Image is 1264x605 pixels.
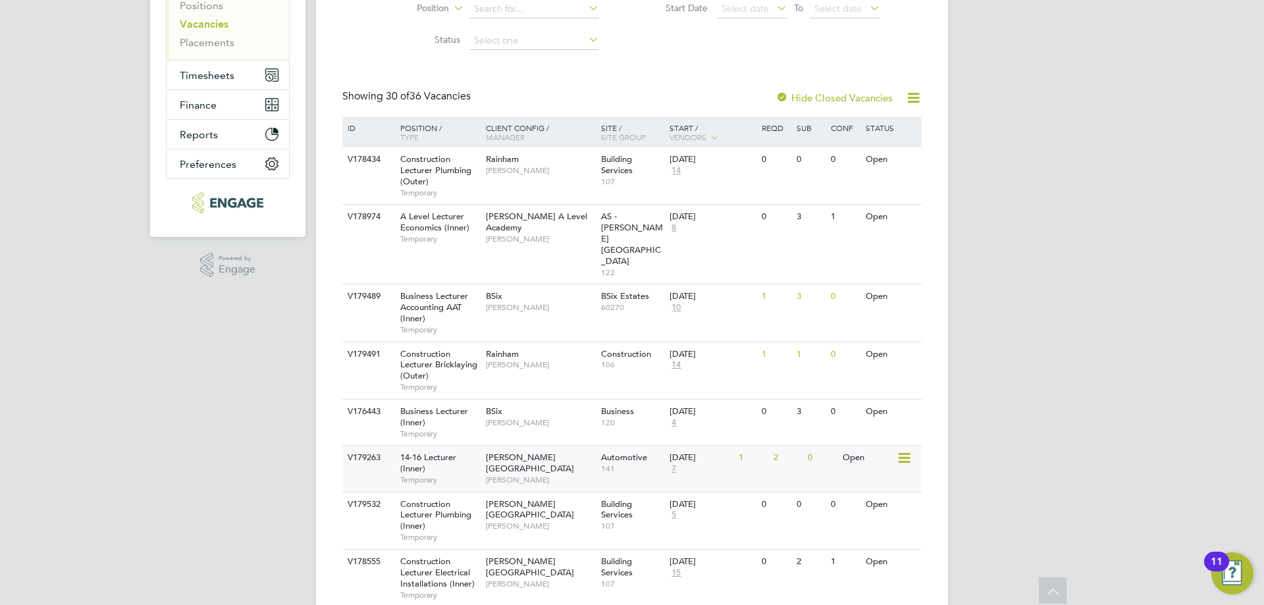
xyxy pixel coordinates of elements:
[486,234,594,244] span: [PERSON_NAME]
[598,117,667,148] div: Site /
[670,567,683,579] span: 15
[400,348,477,382] span: Construction Lecturer Bricklaying (Outer)
[828,550,862,574] div: 1
[601,463,664,474] span: 141
[400,532,479,542] span: Temporary
[804,446,839,470] div: 0
[862,117,920,139] div: Status
[219,264,255,275] span: Engage
[167,149,289,178] button: Preferences
[344,446,390,470] div: V179263
[486,290,502,302] span: BSix
[828,147,862,172] div: 0
[670,463,678,475] span: 7
[670,349,755,360] div: [DATE]
[167,120,289,149] button: Reports
[601,302,664,313] span: 60270
[180,158,236,171] span: Preferences
[486,348,519,359] span: Rainham
[373,2,449,15] label: Position
[862,205,920,229] div: Open
[776,92,893,104] label: Hide Closed Vacancies
[758,117,793,139] div: Reqd
[670,417,678,429] span: 4
[670,132,706,142] span: Vendors
[400,153,471,187] span: Construction Lecturer Plumbing (Outer)
[793,400,828,424] div: 3
[344,550,390,574] div: V178555
[180,36,234,49] a: Placements
[862,400,920,424] div: Open
[469,32,599,50] input: Select one
[793,284,828,309] div: 3
[828,284,862,309] div: 0
[758,147,793,172] div: 0
[862,550,920,574] div: Open
[390,117,483,148] div: Position /
[486,359,594,370] span: [PERSON_NAME]
[601,498,633,521] span: Building Services
[486,521,594,531] span: [PERSON_NAME]
[670,510,678,521] span: 5
[486,406,502,417] span: BSix
[200,253,256,278] a: Powered byEngage
[758,492,793,517] div: 0
[400,325,479,335] span: Temporary
[758,284,793,309] div: 1
[862,342,920,367] div: Open
[862,284,920,309] div: Open
[486,153,519,165] span: Rainham
[601,176,664,187] span: 107
[601,211,663,267] span: AS - [PERSON_NAME][GEOGRAPHIC_DATA]
[400,475,479,485] span: Temporary
[601,348,651,359] span: Construction
[180,99,217,111] span: Finance
[400,211,469,233] span: A Level Lecturer Economics (Inner)
[344,400,390,424] div: V176443
[828,492,862,517] div: 0
[601,406,634,417] span: Business
[192,192,263,213] img: xede-logo-retina.png
[758,342,793,367] div: 1
[180,69,234,82] span: Timesheets
[601,132,646,142] span: Site Group
[180,128,218,141] span: Reports
[344,492,390,517] div: V179532
[400,452,456,474] span: 14-16 Lecturer (Inner)
[344,284,390,309] div: V179489
[1211,562,1223,579] div: 11
[670,302,683,313] span: 10
[344,342,390,367] div: V179491
[486,302,594,313] span: [PERSON_NAME]
[486,556,574,578] span: [PERSON_NAME][GEOGRAPHIC_DATA]
[486,132,525,142] span: Manager
[166,192,290,213] a: Go to home page
[862,147,920,172] div: Open
[1211,552,1253,594] button: Open Resource Center, 11 new notifications
[666,117,758,149] div: Start /
[862,492,920,517] div: Open
[486,165,594,176] span: [PERSON_NAME]
[670,211,755,223] div: [DATE]
[400,382,479,392] span: Temporary
[384,34,460,45] label: Status
[167,90,289,119] button: Finance
[486,452,574,474] span: [PERSON_NAME][GEOGRAPHIC_DATA]
[486,417,594,428] span: [PERSON_NAME]
[400,132,419,142] span: Type
[386,90,409,103] span: 30 of
[344,205,390,229] div: V178974
[601,359,664,370] span: 106
[793,342,828,367] div: 1
[486,498,574,521] span: [PERSON_NAME][GEOGRAPHIC_DATA]
[828,342,862,367] div: 0
[180,18,228,30] a: Vacancies
[400,290,468,324] span: Business Lecturer Accounting AAT (Inner)
[400,498,471,532] span: Construction Lecturer Plumbing (Inner)
[758,400,793,424] div: 0
[793,492,828,517] div: 0
[601,267,664,278] span: 122
[839,446,897,470] div: Open
[632,2,708,14] label: Start Date
[400,556,475,589] span: Construction Lecturer Electrical Installations (Inner)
